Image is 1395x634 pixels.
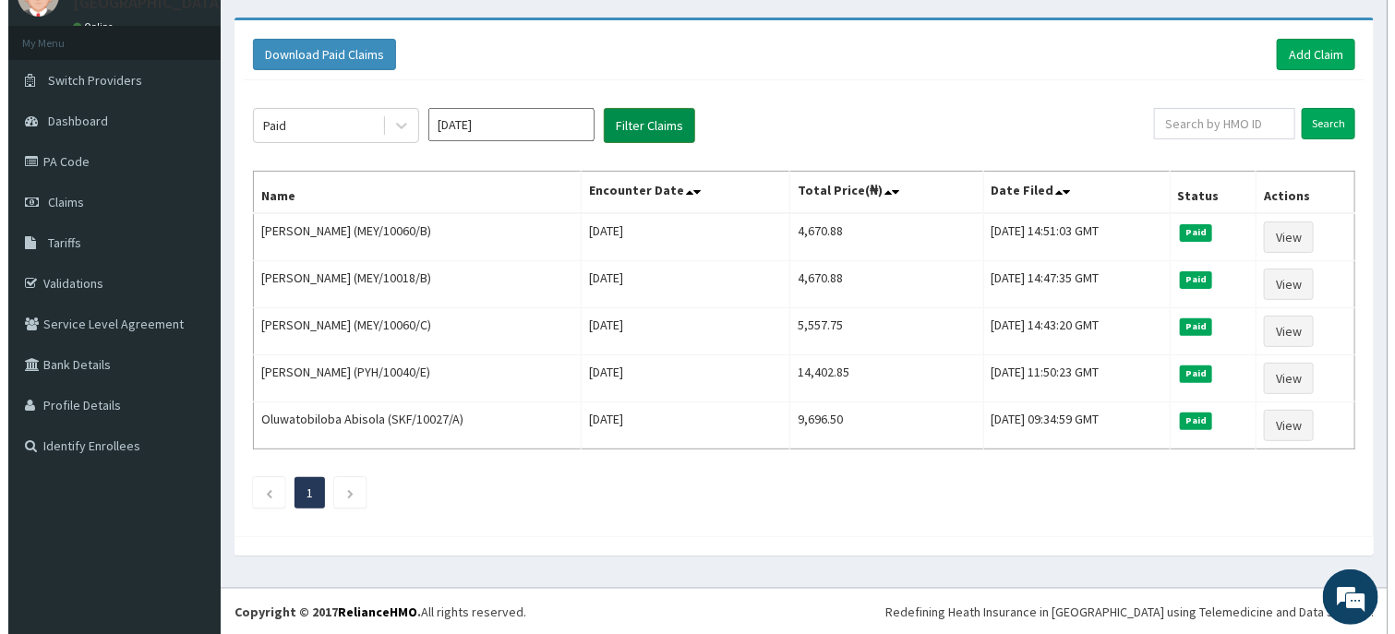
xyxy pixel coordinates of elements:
td: Oluwatobiloba Abisola (SKF/10027/A) [246,402,573,449]
td: [PERSON_NAME] (MEY/10018/B) [246,261,573,308]
td: [PERSON_NAME] (PYH/10040/E) [246,355,573,402]
th: Total Price(₦) [782,172,975,214]
span: Claims [40,194,76,210]
div: Chat with us now [96,103,310,127]
div: Redefining Heath Insurance in [GEOGRAPHIC_DATA] using Telemedicine and Data Science! [877,603,1365,621]
span: Switch Providers [40,72,134,89]
textarea: Type your message and hit 'Enter' [9,431,352,496]
a: View [1256,410,1305,441]
td: [DATE] 14:51:03 GMT [975,213,1161,261]
td: [DATE] 14:47:35 GMT [975,261,1161,308]
td: [DATE] 11:50:23 GMT [975,355,1161,402]
th: Status [1161,172,1247,214]
td: [DATE] [573,402,782,449]
input: Search [1293,108,1347,139]
a: Page 1 is your current page [298,484,305,501]
div: Paid [255,116,278,135]
th: Encounter Date [573,172,782,214]
td: 5,557.75 [782,308,975,355]
span: Paid [1172,318,1205,335]
th: Name [246,172,573,214]
a: Add Claim [1269,39,1347,70]
th: Date Filed [975,172,1161,214]
td: 9,696.50 [782,402,975,449]
span: Paid [1172,413,1205,429]
td: [PERSON_NAME] (MEY/10060/C) [246,308,573,355]
span: Paid [1172,224,1205,241]
span: We're online! [107,196,255,382]
span: Paid [1172,271,1205,288]
td: 4,670.88 [782,213,975,261]
input: Search by HMO ID [1146,108,1287,139]
td: 14,402.85 [782,355,975,402]
strong: Copyright © 2017 . [226,604,413,620]
td: [PERSON_NAME] (MEY/10060/B) [246,213,573,261]
a: RelianceHMO [330,604,409,620]
button: Filter Claims [595,108,687,143]
td: 4,670.88 [782,261,975,308]
th: Actions [1248,172,1347,214]
img: d_794563401_company_1708531726252_794563401 [34,92,75,138]
td: [DATE] 09:34:59 GMT [975,402,1161,449]
span: Dashboard [40,113,100,129]
span: Tariffs [40,234,73,251]
td: [DATE] [573,355,782,402]
a: View [1256,221,1305,253]
td: [DATE] [573,213,782,261]
td: [DATE] [573,261,782,308]
input: Select Month and Year [420,108,586,141]
td: [DATE] 14:43:20 GMT [975,308,1161,355]
a: View [1256,316,1305,347]
a: View [1256,269,1305,300]
div: Minimize live chat window [303,9,347,54]
a: View [1256,363,1305,394]
a: Previous page [257,484,265,501]
button: Download Paid Claims [245,39,388,70]
a: Next page [338,484,346,501]
a: Online [65,20,109,33]
td: [DATE] [573,308,782,355]
span: Paid [1172,365,1205,382]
